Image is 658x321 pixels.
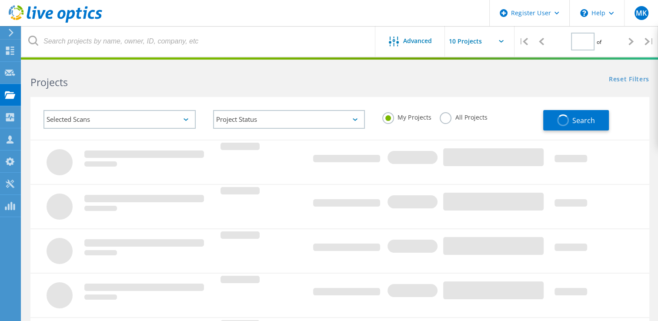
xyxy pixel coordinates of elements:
div: | [640,26,658,57]
span: Advanced [403,38,432,44]
button: Search [543,110,609,130]
a: Live Optics Dashboard [9,18,102,24]
span: of [597,38,601,46]
span: Search [572,116,595,125]
div: | [514,26,532,57]
label: My Projects [382,112,431,120]
svg: \n [580,9,588,17]
input: Search projects by name, owner, ID, company, etc [22,26,376,57]
div: Selected Scans [43,110,196,129]
div: Project Status [213,110,365,129]
b: Projects [30,75,68,89]
span: MK [636,10,647,17]
label: All Projects [440,112,487,120]
a: Reset Filters [609,76,649,84]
